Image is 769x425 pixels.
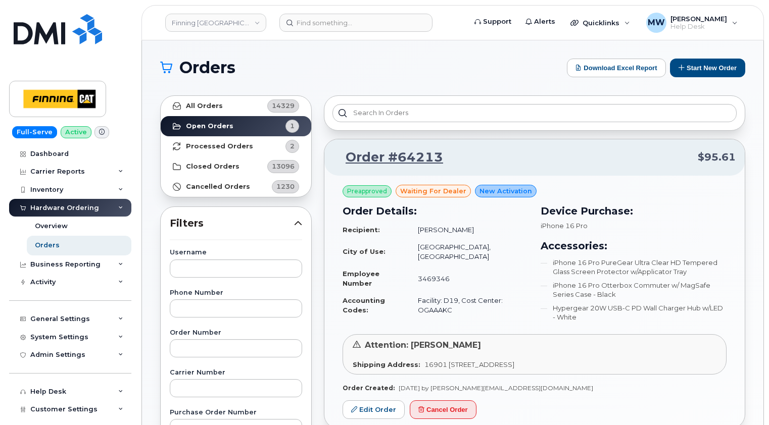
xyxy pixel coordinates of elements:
[343,296,385,314] strong: Accounting Codes:
[541,258,727,277] li: iPhone 16 Pro PureGear Ultra Clear HD Tempered Glass Screen Protector w/Applicator Tray
[400,186,466,196] span: waiting for dealer
[343,400,405,419] a: Edit Order
[170,216,294,231] span: Filters
[399,384,593,392] span: [DATE] by [PERSON_NAME][EMAIL_ADDRESS][DOMAIN_NAME]
[161,177,311,197] a: Cancelled Orders1230
[179,60,235,75] span: Orders
[170,330,302,336] label: Order Number
[424,360,514,368] span: 16901 [STREET_ADDRESS]
[347,187,387,196] span: Preapproved
[290,121,295,131] span: 1
[290,141,295,151] span: 2
[343,203,528,219] h3: Order Details:
[272,162,295,171] span: 13096
[161,156,311,177] a: Closed Orders13096
[186,183,250,191] strong: Cancelled Orders
[343,384,395,392] strong: Order Created:
[409,221,528,239] td: [PERSON_NAME]
[541,281,727,299] li: iPhone 16 Pro Otterbox Commuter w/ MagSafe Series Case - Black
[186,102,223,110] strong: All Orders
[410,400,476,419] button: Cancel Order
[409,292,528,318] td: Facility: D19, Cost Center: OGAAAKC
[170,409,302,416] label: Purchase Order Number
[409,238,528,265] td: [GEOGRAPHIC_DATA], [GEOGRAPHIC_DATA]
[186,122,233,130] strong: Open Orders
[541,222,588,230] span: iPhone 16 Pro
[170,290,302,296] label: Phone Number
[186,142,253,150] strong: Processed Orders
[541,238,727,253] h3: Accessories:
[161,116,311,136] a: Open Orders1
[353,360,420,368] strong: Shipping Address:
[332,104,737,122] input: Search in orders
[272,101,295,111] span: 14329
[276,182,295,191] span: 1230
[541,203,727,219] h3: Device Purchase:
[333,148,443,167] a: Order #64213
[479,186,532,196] span: New Activation
[161,136,311,156] a: Processed Orders2
[670,59,745,77] button: Start New Order
[541,303,727,322] li: Hypergear 20W USB-C PD Wall Charger Hub w/LED - White
[186,163,239,171] strong: Closed Orders
[567,59,666,77] button: Download Excel Report
[365,340,481,350] span: Attention: [PERSON_NAME]
[698,150,736,165] span: $95.61
[343,247,386,255] strong: City of Use:
[409,265,528,292] td: 3469346
[170,249,302,256] label: Username
[170,369,302,376] label: Carrier Number
[343,270,379,287] strong: Employee Number
[343,226,380,234] strong: Recipient:
[161,96,311,116] a: All Orders14329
